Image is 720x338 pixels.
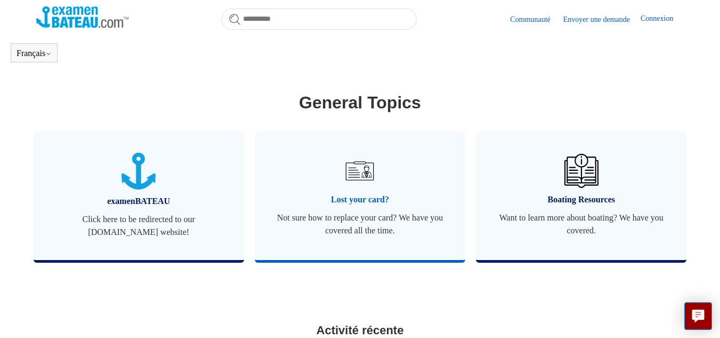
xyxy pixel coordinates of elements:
[563,14,641,25] a: Envoyer une demande
[271,193,449,206] span: Lost your card?
[684,302,712,330] button: Live chat
[271,211,449,237] span: Not sure how to replace your card? We have you covered all the time.
[50,213,228,239] span: Click here to be redirected to our [DOMAIN_NAME] website!
[564,154,598,188] img: 01JHREV2E6NG3DHE8VTG8QH796
[341,152,378,190] img: 01JRG6G4NA4NJ1BVG8MJM761YH
[34,131,244,260] a: examenBATEAU Click here to be redirected to our [DOMAIN_NAME] website!
[492,193,670,206] span: Boating Resources
[510,14,561,25] a: Communauté
[122,153,156,190] img: 01JTNN85WSQ5FQ6HNXPDSZ7SRA
[50,195,228,208] span: examenBATEAU
[476,131,686,260] a: Boating Resources Want to learn more about boating? We have you covered.
[36,90,684,115] h1: General Topics
[641,13,684,26] a: Connexion
[17,49,52,58] button: Français
[36,6,128,28] img: Page d’accueil du Centre d’aide Examen Bateau
[492,211,670,237] span: Want to learn more about boating? We have you covered.
[221,9,417,30] input: Rechercher
[255,131,465,260] a: Lost your card? Not sure how to replace your card? We have you covered all the time.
